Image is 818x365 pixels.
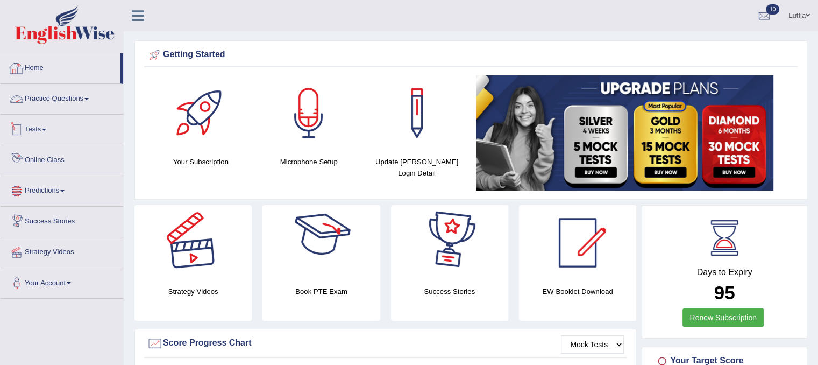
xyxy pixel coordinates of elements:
h4: Success Stories [391,286,508,297]
div: Score Progress Chart [147,335,624,352]
a: Home [1,53,120,80]
b: 95 [714,282,735,303]
span: 10 [766,4,779,15]
h4: EW Booklet Download [519,286,636,297]
h4: Your Subscription [152,156,250,167]
h4: Days to Expiry [654,268,795,277]
h4: Update [PERSON_NAME] Login Detail [368,156,466,179]
a: Tests [1,115,123,142]
a: Success Stories [1,207,123,234]
a: Online Class [1,145,123,172]
div: Getting Started [147,47,795,63]
img: small5.jpg [476,75,773,191]
a: Your Account [1,268,123,295]
a: Strategy Videos [1,237,123,264]
a: Practice Questions [1,84,123,111]
a: Renew Subscription [682,308,764,327]
h4: Book PTE Exam [262,286,380,297]
h4: Microphone Setup [260,156,358,167]
a: Predictions [1,176,123,203]
h4: Strategy Videos [134,286,252,297]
